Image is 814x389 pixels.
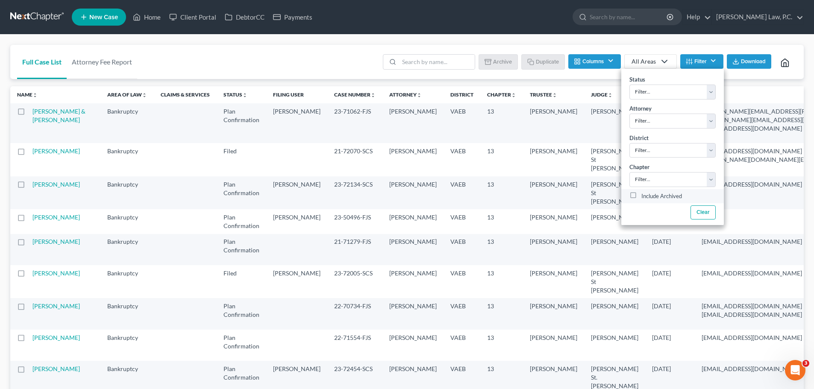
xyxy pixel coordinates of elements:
[480,330,523,361] td: 13
[584,298,645,329] td: [PERSON_NAME]
[629,76,645,84] label: Status
[629,163,649,172] label: Chapter
[444,86,480,103] th: District
[480,265,523,298] td: 13
[100,265,154,298] td: Bankruptcy
[32,93,38,98] i: unfold_more
[266,265,327,298] td: [PERSON_NAME]
[584,209,645,234] td: [PERSON_NAME]
[584,330,645,361] td: [PERSON_NAME]
[89,14,118,20] span: New Case
[17,91,38,98] a: Nameunfold_more
[444,176,480,209] td: VAEB
[67,45,137,79] a: Attorney Fee Report
[480,298,523,329] td: 13
[417,93,422,98] i: unfold_more
[100,176,154,209] td: Bankruptcy
[741,58,766,65] span: Download
[217,234,266,265] td: Plan Confirmation
[480,234,523,265] td: 13
[269,9,317,25] a: Payments
[220,9,269,25] a: DebtorCC
[100,298,154,329] td: Bankruptcy
[32,181,80,188] a: [PERSON_NAME]
[523,298,584,329] td: [PERSON_NAME]
[100,330,154,361] td: Bankruptcy
[17,45,67,79] a: Full Case List
[223,91,247,98] a: Statusunfold_more
[444,103,480,143] td: VAEB
[645,330,695,361] td: [DATE]
[382,103,444,143] td: [PERSON_NAME]
[32,269,80,277] a: [PERSON_NAME]
[382,330,444,361] td: [PERSON_NAME]
[487,91,516,98] a: Chapterunfold_more
[645,298,695,329] td: [DATE]
[523,103,584,143] td: [PERSON_NAME]
[327,143,382,176] td: 21-72070-SCS
[154,86,217,103] th: Claims & Services
[785,360,805,380] iframe: Intercom live chat
[327,209,382,234] td: 23-50496-FJS
[382,234,444,265] td: [PERSON_NAME]
[266,209,327,234] td: [PERSON_NAME]
[327,103,382,143] td: 23-71062-FJS
[382,143,444,176] td: [PERSON_NAME]
[712,9,803,25] a: [PERSON_NAME] Law, P.C.
[523,265,584,298] td: [PERSON_NAME]
[217,103,266,143] td: Plan Confirmation
[444,298,480,329] td: VAEB
[480,143,523,176] td: 13
[32,334,80,341] a: [PERSON_NAME]
[584,176,645,209] td: [PERSON_NAME] St [PERSON_NAME]
[217,265,266,298] td: Filed
[480,176,523,209] td: 13
[370,93,376,98] i: unfold_more
[629,134,649,143] label: District
[590,9,668,25] input: Search by name...
[399,55,475,69] input: Search by name...
[608,93,613,98] i: unfold_more
[217,209,266,234] td: Plan Confirmation
[690,205,715,219] button: Clear
[523,330,584,361] td: [PERSON_NAME]
[444,330,480,361] td: VAEB
[100,234,154,265] td: Bankruptcy
[382,209,444,234] td: [PERSON_NAME]
[523,209,584,234] td: [PERSON_NAME]
[266,86,327,103] th: Filing User
[142,93,147,98] i: unfold_more
[645,234,695,265] td: [DATE]
[645,265,695,298] td: [DATE]
[266,176,327,209] td: [PERSON_NAME]
[444,234,480,265] td: VAEB
[530,91,557,98] a: Trusteeunfold_more
[327,176,382,209] td: 23-72134-SCS
[327,298,382,329] td: 22-70734-FJS
[568,54,620,69] button: Columns
[511,93,516,98] i: unfold_more
[480,209,523,234] td: 13
[680,54,723,69] button: Filter
[32,108,85,123] a: [PERSON_NAME] & [PERSON_NAME]
[552,93,557,98] i: unfold_more
[327,330,382,361] td: 22-71554-FJS
[621,69,724,225] div: Filter
[217,330,266,361] td: Plan Confirmation
[480,103,523,143] td: 13
[242,93,247,98] i: unfold_more
[100,143,154,176] td: Bankruptcy
[584,234,645,265] td: [PERSON_NAME]
[32,214,80,221] a: [PERSON_NAME]
[165,9,220,25] a: Client Portal
[444,143,480,176] td: VAEB
[389,91,422,98] a: Attorneyunfold_more
[802,360,809,367] span: 3
[217,176,266,209] td: Plan Confirmation
[129,9,165,25] a: Home
[632,57,656,66] div: All Areas
[327,265,382,298] td: 23-72005-SCS
[523,176,584,209] td: [PERSON_NAME]
[682,9,711,25] a: Help
[382,298,444,329] td: [PERSON_NAME]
